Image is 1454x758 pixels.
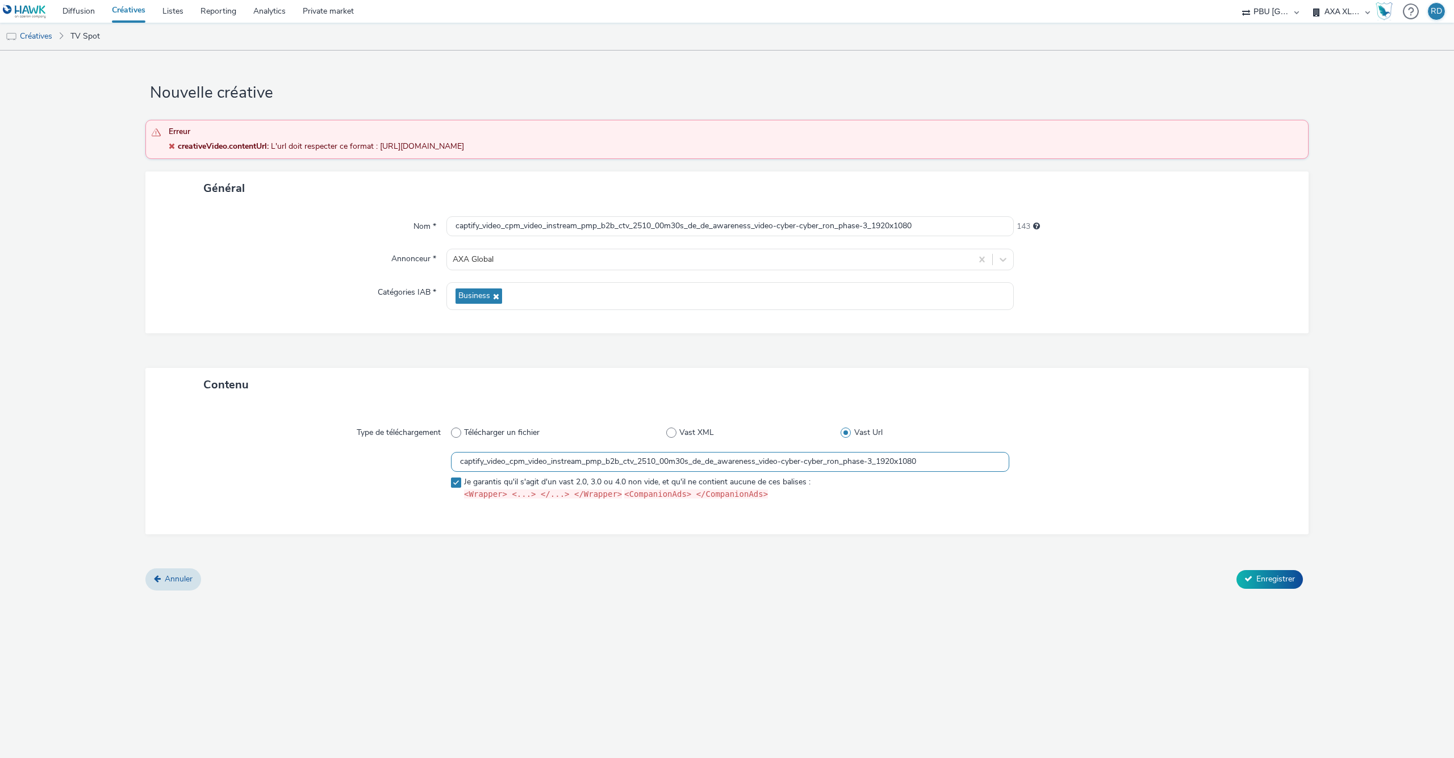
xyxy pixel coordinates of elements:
[6,31,17,43] img: tv
[679,427,714,438] span: Vast XML
[165,573,193,584] span: Annuler
[409,216,441,232] label: Nom *
[1236,570,1303,588] button: Enregistrer
[178,141,269,152] strong: creativeVideo.contentUrl :
[464,476,810,500] span: Je garantis qu'il s'agit d'un vast 2.0, 3.0 ou 4.0 non vide, et qu'il ne contient aucune de ces b...
[3,5,47,19] img: undefined Logo
[1256,573,1295,584] span: Enregistrer
[145,82,1309,104] h1: Nouvelle créative
[203,377,249,392] span: Contenu
[464,427,540,438] span: Télécharger un fichier
[1376,2,1393,20] img: Hawk Academy
[373,282,441,298] label: Catégories IAB *
[269,141,464,152] span: L'url doit respecter ce format : [URL][DOMAIN_NAME]
[203,181,245,196] span: Général
[458,291,490,301] span: Business
[464,489,622,499] code: <Wrapper> <...> </...> </Wrapper>
[352,422,445,438] label: Type de téléchargement
[65,23,106,50] a: TV Spot
[624,489,768,499] code: <CompanionAds> </CompanionAds>
[1431,3,1442,20] div: RD
[446,216,1014,236] input: Nom
[451,452,1009,472] input: URL du vast
[1376,2,1397,20] a: Hawk Academy
[145,568,201,590] a: Annuler
[1033,221,1040,232] div: 255 caractères maximum
[854,427,883,438] span: Vast Url
[387,249,441,265] label: Annonceur *
[169,126,1297,141] span: Erreur
[1017,221,1030,232] span: 143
